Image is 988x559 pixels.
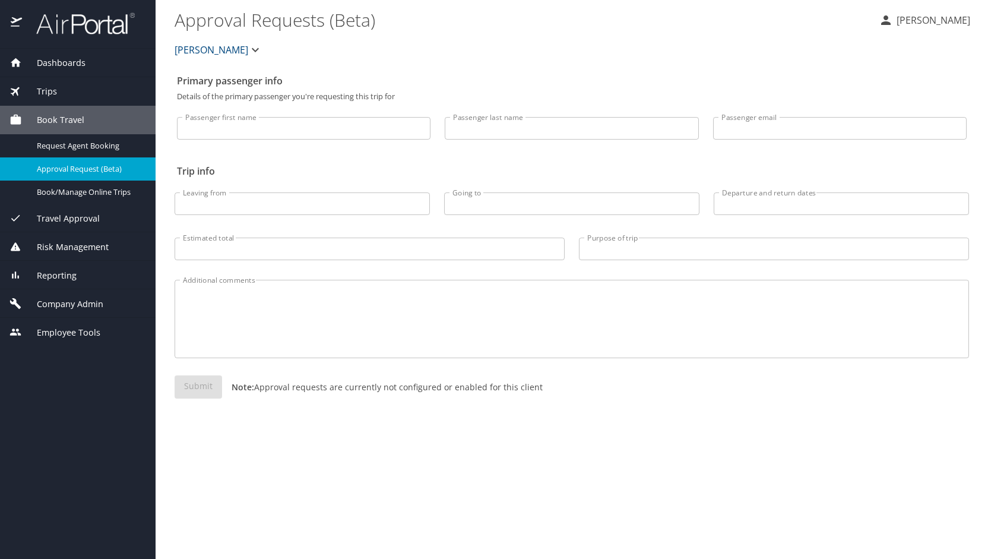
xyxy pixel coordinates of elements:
strong: Note: [232,381,254,393]
h1: Approval Requests (Beta) [175,1,869,38]
p: Details of the primary passenger you're requesting this trip for [177,93,967,100]
p: [PERSON_NAME] [893,13,970,27]
button: [PERSON_NAME] [874,10,975,31]
span: Trips [22,85,57,98]
span: Reporting [22,269,77,282]
span: Book Travel [22,113,84,127]
span: Risk Management [22,241,109,254]
h2: Trip info [177,162,967,181]
span: Approval Request (Beta) [37,163,141,175]
span: Employee Tools [22,326,100,339]
span: Dashboards [22,56,85,70]
span: Travel Approval [22,212,100,225]
span: [PERSON_NAME] [175,42,248,58]
p: Approval requests are currently not configured or enabled for this client [222,381,543,393]
img: airportal-logo.png [23,12,135,35]
h2: Primary passenger info [177,71,967,90]
span: Book/Manage Online Trips [37,187,141,198]
span: Request Agent Booking [37,140,141,151]
span: Company Admin [22,298,103,311]
button: [PERSON_NAME] [170,38,267,62]
img: icon-airportal.png [11,12,23,35]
